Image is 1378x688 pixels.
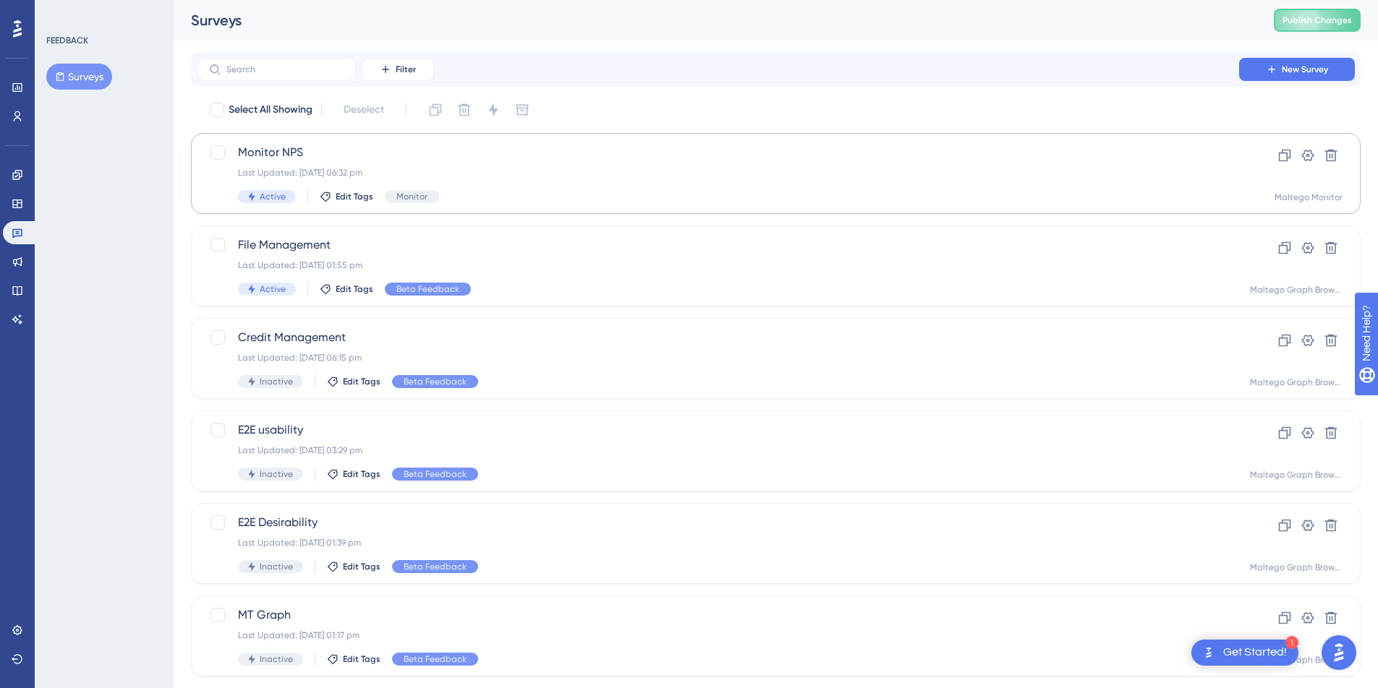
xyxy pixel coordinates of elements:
div: Last Updated: [DATE] 06:15 pm [238,352,1198,364]
span: E2E usability [238,421,1198,439]
button: Edit Tags [327,376,380,387]
div: Last Updated: [DATE] 01:39 pm [238,537,1198,549]
div: Maltego Graph Browser [1250,469,1343,481]
button: Filter [362,58,434,81]
div: Maltego Monitor [1275,192,1343,203]
span: Monitor NPS [238,144,1198,161]
div: Last Updated: [DATE] 03:29 pm [238,444,1198,456]
div: FEEDBACK [46,35,88,46]
span: Filter [396,64,416,75]
span: Select All Showing [229,101,312,119]
span: Edit Tags [343,653,380,665]
span: Beta Feedback [396,283,459,295]
div: Last Updated: [DATE] 01:17 pm [238,629,1198,641]
span: Inactive [260,561,293,572]
span: New Survey [1282,64,1328,75]
div: Maltego Graph Browser [1250,654,1343,666]
span: E2E Desirability [238,514,1198,531]
input: Search [226,64,344,74]
span: Active [260,283,286,295]
button: Edit Tags [327,468,380,480]
div: Last Updated: [DATE] 01:55 pm [238,259,1198,271]
span: Edit Tags [343,468,380,480]
span: Inactive [260,653,293,665]
span: Need Help? [34,4,90,21]
div: Surveys [191,10,1238,30]
img: launcher-image-alternative-text [1200,644,1217,661]
span: Beta Feedback [404,376,467,387]
button: Surveys [46,64,112,90]
span: Inactive [260,376,293,387]
span: File Management [238,236,1198,254]
div: Get Started! [1223,645,1287,661]
button: Edit Tags [320,283,373,295]
span: Beta Feedback [404,468,467,480]
button: Edit Tags [320,191,373,202]
span: Beta Feedback [404,561,467,572]
div: Open Get Started! checklist, remaining modules: 1 [1191,640,1298,666]
button: New Survey [1239,58,1355,81]
button: Publish Changes [1274,9,1361,32]
span: MT Graph [238,606,1198,624]
button: Edit Tags [327,653,380,665]
span: Active [260,191,286,202]
div: Maltego Graph Browser [1250,284,1343,296]
div: Last Updated: [DATE] 06:32 pm [238,167,1198,179]
span: Edit Tags [343,561,380,572]
span: Deselect [344,101,384,119]
span: Edit Tags [343,376,380,387]
span: Publish Changes [1283,14,1352,26]
span: Inactive [260,468,293,480]
button: Deselect [331,97,397,123]
span: Edit Tags [336,283,373,295]
span: Credit Management [238,329,1198,346]
div: Maltego Graph Browser [1250,562,1343,573]
div: Maltego Graph Browser [1250,377,1343,388]
div: 1 [1285,636,1298,649]
iframe: UserGuiding AI Assistant Launcher [1317,631,1361,674]
button: Edit Tags [327,561,380,572]
span: Edit Tags [336,191,373,202]
span: Monitor [396,191,428,202]
span: Beta Feedback [404,653,467,665]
